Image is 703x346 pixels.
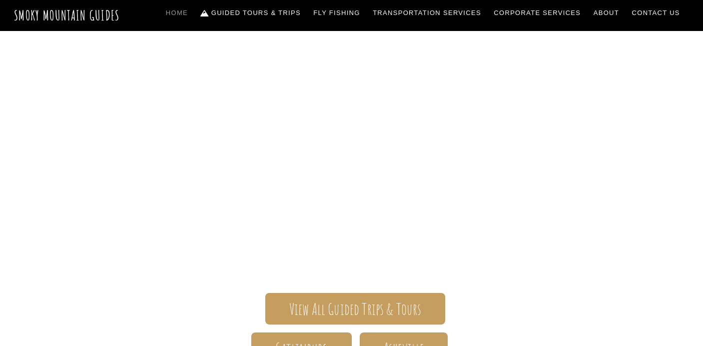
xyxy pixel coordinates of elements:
[14,7,120,23] a: Smoky Mountain Guides
[162,2,192,23] a: Home
[62,186,642,263] span: The ONLY one-stop, full Service Guide Company for the Gatlinburg and [GEOGRAPHIC_DATA] side of th...
[289,304,422,314] span: View All Guided Trips & Tours
[628,2,684,23] a: Contact Us
[265,293,445,324] a: View All Guided Trips & Tours
[197,2,305,23] a: Guided Tours & Trips
[369,2,485,23] a: Transportation Services
[62,136,642,186] span: Smoky Mountain Guides
[590,2,623,23] a: About
[310,2,364,23] a: Fly Fishing
[490,2,585,23] a: Corporate Services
